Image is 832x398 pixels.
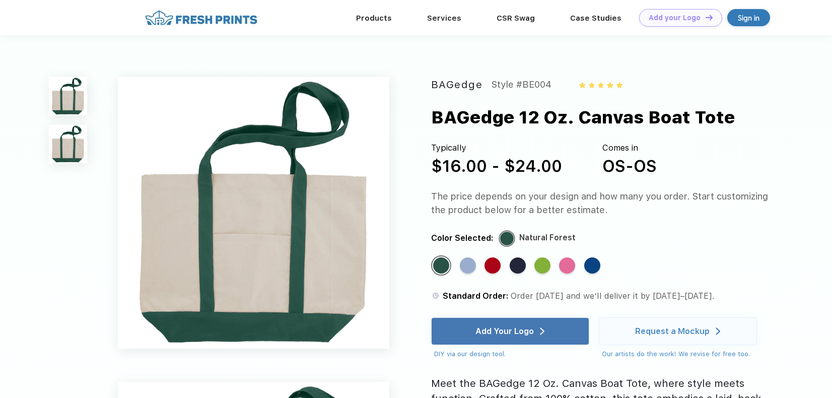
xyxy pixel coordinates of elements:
[431,142,562,154] div: Typically
[434,349,589,359] div: DIY via our design tool.
[589,82,595,88] img: yellow_star.svg
[142,9,260,27] img: fo%20logo%202.webp
[635,326,710,336] div: Request a Mockup
[431,291,440,300] img: standard order
[598,82,604,88] img: yellow_star.svg
[602,154,657,178] div: OS-OS
[118,77,389,349] img: func=resize&h=640
[602,142,657,154] div: Comes in
[602,349,757,359] div: Our artists do the work! We revise for free too.
[475,326,534,336] div: Add Your Logo
[616,82,622,88] img: yellow_star.svg
[49,125,87,163] img: func=resize&h=100
[727,9,770,26] a: Sign in
[431,77,482,93] div: BAGedge
[706,15,713,20] img: DT
[738,12,759,24] div: Sign in
[443,291,508,301] span: Standard Order:
[540,327,544,335] img: white arrow
[431,189,772,217] div: The price depends on your design and how many you order. Start customizing the product below for ...
[431,231,493,245] div: Color Selected:
[607,82,613,88] img: yellow_star.svg
[519,231,576,245] div: Natural Forest
[431,104,735,130] div: BAGedge 12 Oz. Canvas Boat Tote
[433,257,449,274] div: Natural Forest
[510,257,526,274] div: Natural Navy
[716,327,720,335] img: white arrow
[431,154,562,178] div: $16.00 - $24.00
[559,257,575,274] div: Natural Pink
[49,77,87,115] img: func=resize&h=100
[492,77,551,93] div: Style #BE004
[649,14,701,22] div: Add your Logo
[584,257,600,274] div: Natural Royal
[511,291,715,301] span: Order [DATE] and we’ll deliver it by [DATE]–[DATE].
[460,257,476,274] div: Natural Light Blue
[484,257,501,274] div: Natural Red
[579,82,585,88] img: yellow_star.svg
[356,14,392,23] a: Products
[534,257,550,274] div: Natural Lime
